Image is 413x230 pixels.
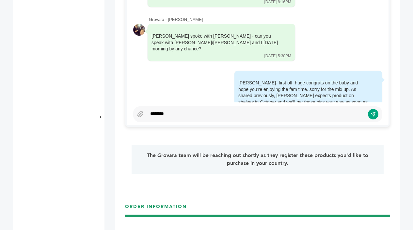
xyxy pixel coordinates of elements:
div: [PERSON_NAME] spoke with [PERSON_NAME] - can you speak with [PERSON_NAME]/[PERSON_NAME] and I [DA... [151,33,282,52]
p: The Grovara team will be reaching out shortly as they register these products you'd like to purch... [142,151,373,167]
div: [PERSON_NAME]- first off, huge congrats on the baby and hope you’re enjoying the fam time. sorry ... [238,80,369,137]
div: Grovara - [PERSON_NAME] [149,17,382,23]
div: [DATE] 5:30PM [264,53,291,59]
h3: ORDER INFORMATION [125,203,390,215]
